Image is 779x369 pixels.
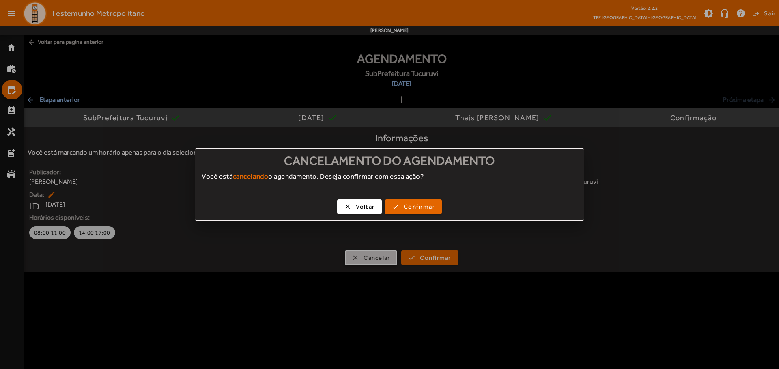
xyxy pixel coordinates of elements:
strong: cancelando [233,172,268,180]
span: Confirmar [404,202,435,211]
div: Você está o agendamento. Deseja confirmar com essa ação? [195,171,584,189]
button: Voltar [337,199,382,214]
span: Voltar [356,202,375,211]
button: Confirmar [385,199,442,214]
span: Cancelamento do agendamento [284,153,495,168]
